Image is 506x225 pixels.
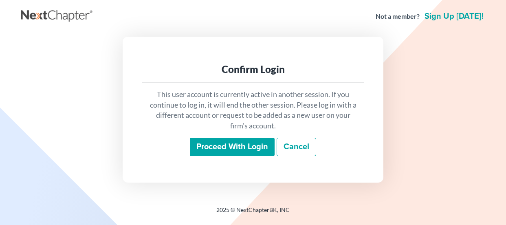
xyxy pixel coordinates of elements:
div: 2025 © NextChapterBK, INC [21,206,485,221]
input: Proceed with login [190,138,275,157]
a: Cancel [277,138,316,157]
div: Confirm Login [149,63,357,76]
p: This user account is currently active in another session. If you continue to log in, it will end ... [149,89,357,131]
a: Sign up [DATE]! [423,12,485,20]
strong: Not a member? [376,12,420,21]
